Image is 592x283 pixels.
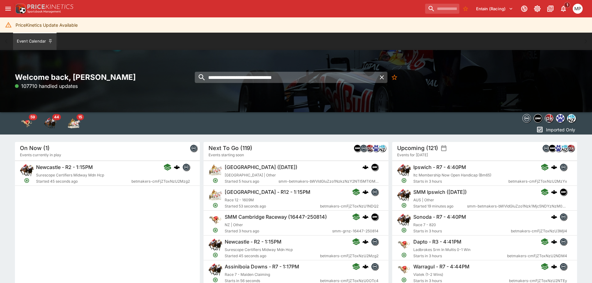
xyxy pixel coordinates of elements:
[571,2,585,16] button: Michael Polster
[551,263,557,270] img: logo-cerberus.svg
[401,252,407,258] svg: Open
[52,114,61,120] span: 44
[379,144,386,152] div: hrnz
[413,178,508,185] span: Starts in 3 hours
[183,164,190,171] img: betmakers.png
[413,173,491,177] span: Itc Membership Now Open Handicap (Bm65)
[551,164,557,170] img: logo-cerberus.svg
[76,114,84,120] span: 15
[44,117,57,130] img: horse_racing
[413,214,466,220] h6: Sonoda - R7 - 4:40PM
[371,188,379,196] div: betmakers
[556,114,564,122] img: grnz.png
[389,72,400,83] button: No Bookmarks
[225,228,332,234] span: Started 3 hours ago
[372,144,380,152] div: grnz
[558,3,569,14] button: Notifications
[371,164,378,171] img: samemeetingmulti.png
[371,263,378,270] img: betmakers.png
[371,213,379,221] div: samemeetingmulti
[373,145,379,152] img: grnz.png
[320,203,379,209] span: betmakers-cmFjZToxNzU1NDQ2
[225,203,320,209] span: Started 53 seconds ago
[209,188,222,202] img: harness_racing.png
[15,82,78,90] p: 107710 handled updates
[567,114,576,122] img: hrnz.png
[560,163,567,171] div: betmakers
[190,144,197,152] div: betmakers
[320,253,379,259] span: betmakers-cmFjZToxNzU2Mzg2
[413,189,467,195] h6: SMM Ipswich ([DATE])
[413,239,461,245] h6: Dapto - R3 - 4:41PM
[560,164,567,171] img: betmakers.png
[354,144,361,152] div: samemeetingmulti
[209,163,222,177] img: harness_racing.png
[511,228,567,234] span: betmakers-cmFjZToxNzU3MjI4
[209,263,222,276] img: horse_racing.png
[545,3,556,14] button: Documentation
[362,263,369,270] div: cerberus
[332,228,379,234] span: smm-grnz-16447-250814
[36,173,104,177] span: Surescope Certifiers Midway Mdn Hcp
[549,145,556,152] img: samemeetingmulti.png
[213,227,218,233] svg: Open
[209,238,222,252] img: horse_racing.png
[551,239,557,245] img: logo-cerberus.svg
[413,198,434,202] span: AUS | Other
[413,222,436,227] span: Race 7 - 820
[209,152,244,158] span: Events starting soon
[225,189,310,195] h6: [GEOGRAPHIC_DATA] - R12 - 1:15PM
[213,252,218,258] svg: Open
[560,263,567,270] div: betmakers
[521,112,577,125] div: Event type filters
[20,152,61,158] span: Events currently in play
[561,144,568,152] div: hrnz
[548,144,556,152] div: samemeetingmulti
[354,145,361,152] img: samemeetingmulti.png
[522,114,531,123] div: betmakers
[20,163,34,177] img: horse_racing.png
[397,163,411,177] img: horse_racing.png
[567,145,574,152] img: pricekinetics.png
[21,117,33,130] div: Greyhound Racing
[551,214,557,220] div: cerberus
[401,277,407,283] svg: Open
[68,117,80,130] img: harness_racing
[397,188,411,202] img: horse_racing.png
[16,19,78,31] div: PriceKinetics Update Available
[534,125,577,135] button: Imported Only
[225,173,276,177] span: [GEOGRAPHIC_DATA] | Other
[397,238,411,252] img: greyhound_racing.png
[36,164,93,171] h6: Newcastle - R2 - 1:15PM
[413,164,466,171] h6: Ipswich - R7 - 4:40PM
[555,144,562,152] div: grnz
[182,163,190,171] div: betmakers
[27,4,73,9] img: PriceKinetics
[225,247,293,252] span: Surescope Certifiers Midway Mdn Hcp
[397,144,438,152] h5: Upcoming (121)
[29,114,37,120] span: 59
[209,144,252,152] h5: Next To Go (119)
[225,222,243,227] span: NZ | Other
[401,203,407,208] svg: Open
[362,164,369,170] img: logo-cerberus.svg
[131,178,190,185] span: betmakers-cmFjZToxNzU2Mzg2
[397,152,428,158] span: Events for [DATE]
[461,4,470,14] button: No Bookmarks
[366,145,373,152] img: pricekinetics.png
[543,145,549,152] img: betmakers.png
[225,263,299,270] h6: Assiniboia Downs - R7 - 1:17PM
[542,144,550,152] div: betmakers
[213,178,218,183] svg: Open
[13,33,57,50] button: Event Calendar
[371,189,378,195] img: betmakers.png
[560,213,567,221] div: betmakers
[225,253,320,259] span: Started 45 seconds ago
[401,227,407,233] svg: Open
[213,203,218,208] svg: Open
[508,178,567,185] span: betmakers-cmFjZToxNzU2MzYx
[401,178,407,183] svg: Open
[413,253,507,259] span: Starts in 3 hours
[551,214,557,220] img: logo-cerberus.svg
[532,3,543,14] button: Toggle light/dark mode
